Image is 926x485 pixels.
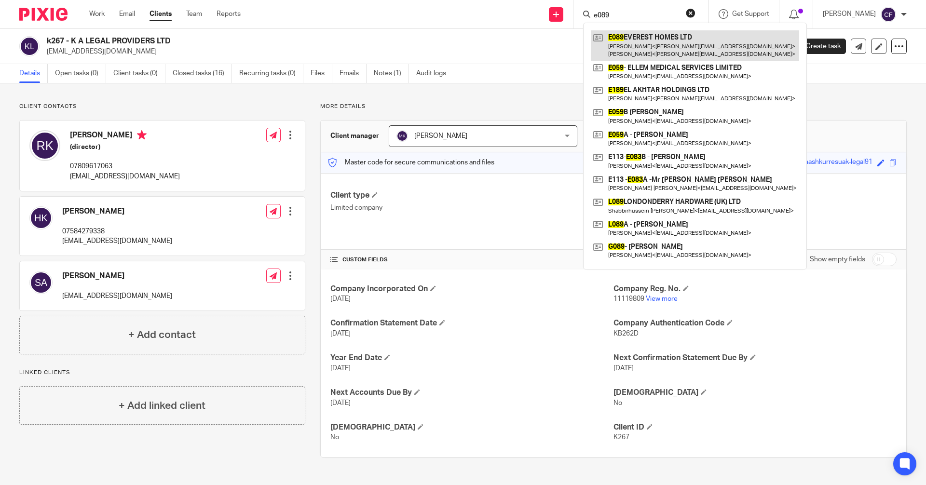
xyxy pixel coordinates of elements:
h4: [DEMOGRAPHIC_DATA] [613,388,897,398]
a: Email [119,9,135,19]
p: Limited company [330,203,613,213]
a: Notes (1) [374,64,409,83]
span: [DATE] [613,365,634,372]
p: [EMAIL_ADDRESS][DOMAIN_NAME] [47,47,776,56]
span: No [330,434,339,441]
a: Open tasks (0) [55,64,106,83]
img: svg%3E [396,130,408,142]
img: Pixie [19,8,68,21]
h4: Company Incorporated On [330,284,613,294]
button: Clear [686,8,695,18]
span: Get Support [732,11,769,17]
h4: Client ID [613,422,897,432]
a: Reports [217,9,241,19]
p: Client contacts [19,103,305,110]
input: Search [593,12,680,20]
h4: [PERSON_NAME] [62,206,172,216]
a: Closed tasks (16) [173,64,232,83]
span: [PERSON_NAME] [414,133,467,139]
h4: [PERSON_NAME] [70,130,180,142]
a: Recurring tasks (0) [239,64,303,83]
i: Primary [137,130,147,140]
img: svg%3E [881,7,896,22]
p: Linked clients [19,369,305,377]
p: [EMAIL_ADDRESS][DOMAIN_NAME] [70,172,180,181]
a: Team [186,9,202,19]
h4: Next Accounts Due By [330,388,613,398]
h4: Client type [330,190,613,201]
img: svg%3E [19,36,40,56]
span: [DATE] [330,330,351,337]
p: 07809617063 [70,162,180,171]
p: Master code for secure communications and files [328,158,494,167]
h3: Client manager [330,131,379,141]
span: [DATE] [330,296,351,302]
a: Clients [150,9,172,19]
h5: (director) [70,142,180,152]
p: 07584279338 [62,227,172,236]
span: [DATE] [330,365,351,372]
h4: Next Confirmation Statement Due By [613,353,897,363]
p: [PERSON_NAME] [823,9,876,19]
img: svg%3E [29,271,53,294]
h4: + Add linked client [119,398,205,413]
h4: Company Authentication Code [613,318,897,328]
a: Create task [790,39,846,54]
span: 11119809 [613,296,644,302]
h4: [PERSON_NAME] [62,271,172,281]
span: [DATE] [330,400,351,406]
h4: + Add contact [128,327,196,342]
h4: Confirmation Statement Date [330,318,613,328]
a: View more [646,296,678,302]
p: [EMAIL_ADDRESS][DOMAIN_NAME] [62,291,172,301]
span: K267 [613,434,629,441]
div: 87urban-anashkurresuak-legal91 [774,157,872,168]
h4: Year End Date [330,353,613,363]
img: svg%3E [29,130,60,161]
h4: [DEMOGRAPHIC_DATA] [330,422,613,432]
a: Details [19,64,48,83]
h4: CUSTOM FIELDS [330,256,613,264]
h2: k267 - K A LEGAL PROVIDERS LTD [47,36,630,46]
span: No [613,400,622,406]
a: Audit logs [416,64,453,83]
label: Show empty fields [810,255,865,264]
a: Work [89,9,105,19]
img: svg%3E [29,206,53,229]
a: Emails [340,64,367,83]
a: Client tasks (0) [113,64,165,83]
p: More details [320,103,907,110]
span: KB262D [613,330,639,337]
a: Files [311,64,332,83]
h4: Company Reg. No. [613,284,897,294]
p: [EMAIL_ADDRESS][DOMAIN_NAME] [62,236,172,246]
